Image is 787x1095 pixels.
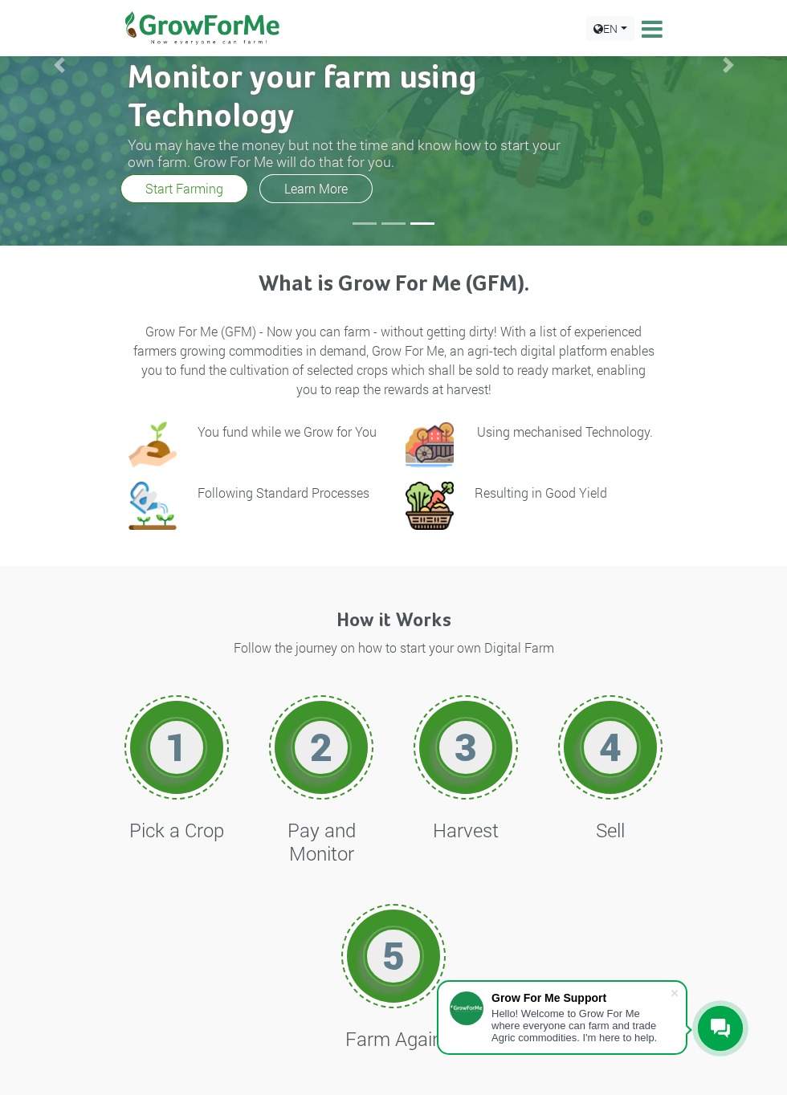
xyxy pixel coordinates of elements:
[414,819,518,842] h4: Harvest
[406,421,454,469] img: growforme image
[128,136,563,170] h3: You may have the money but not the time and know how to start your own farm. Grow For Me will do ...
[558,819,663,842] h4: Sell
[124,1028,663,1051] h4: Farm Again
[491,1007,670,1044] div: Hello! Welcome to Grow For Me where everyone can farm and trade Agric commodities. I'm here to help.
[128,482,177,530] img: growforme image
[586,16,634,41] a: EN
[119,638,668,657] p: Follow the journey on how to start your own Digital Farm
[128,421,177,469] img: growforme image
[128,59,563,136] h2: Monitor your farm using Technology
[131,322,656,399] p: Grow For Me (GFM) - Now you can farm - without getting dirty! With a list of experienced farmers ...
[131,271,656,299] h3: What is Grow For Me (GFM).
[198,484,369,501] h6: Following Standard Processes
[475,484,607,501] h6: Resulting in Good Yield
[124,819,229,842] h4: Pick a Crop
[198,423,377,440] h6: You fund while we Grow for You
[491,991,670,1004] div: Grow For Me Support
[269,819,373,865] h4: Pay and Monitor
[406,482,454,530] img: growforme image
[297,723,345,770] h1: 2
[369,932,418,979] h1: 5
[259,174,373,203] a: Learn More
[153,723,201,770] h1: 1
[116,609,671,633] h4: How it Works
[477,423,653,440] p: Using mechanised Technology.
[120,174,248,203] a: Start Farming
[442,723,490,770] h1: 3
[586,723,634,770] h1: 4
